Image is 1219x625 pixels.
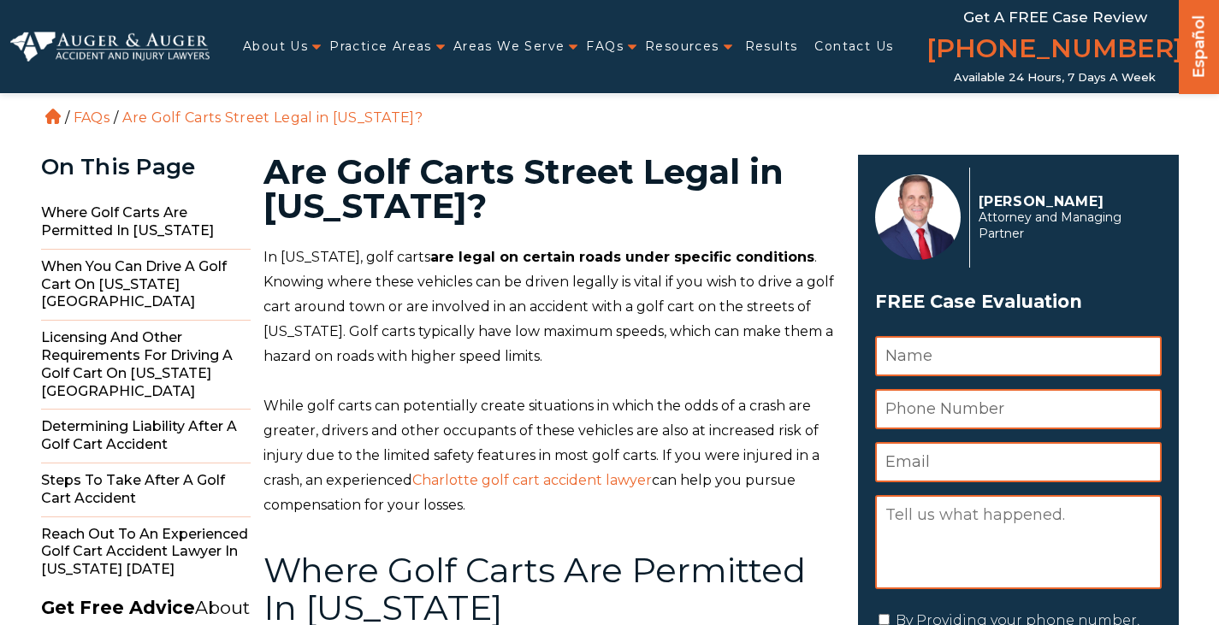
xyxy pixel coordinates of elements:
a: About Us [243,29,308,64]
span: When You Can Drive a Golf Cart on [US_STATE][GEOGRAPHIC_DATA] [41,250,251,321]
li: Are Golf Carts Street Legal in [US_STATE]? [118,109,427,126]
span: Steps to Take After a Golf Cart Accident [41,463,251,517]
span: While golf carts can potentially create situations in which the odds of a crash are greater, driv... [263,398,820,487]
a: [PHONE_NUMBER] [926,30,1183,71]
input: Phone Number [875,389,1162,429]
a: FAQs [74,109,109,126]
span: Available 24 Hours, 7 Days a Week [954,71,1156,85]
a: Areas We Serve [453,29,565,64]
a: Home [45,109,61,124]
img: Auger & Auger Accident and Injury Lawyers Logo [10,32,210,62]
strong: Get Free Advice [41,597,195,618]
span: FREE Case Evaluation [875,286,1162,318]
input: Email [875,442,1162,482]
span: Licensing and Other Requirements for Driving a Golf Cart on [US_STATE][GEOGRAPHIC_DATA] [41,321,251,410]
span: can help you pursue compensation for your losses. [263,472,796,513]
span: . Knowing where these vehicles can be driven legally is vital if you wish to drive a golf cart ar... [263,249,834,363]
img: Herbert Auger [875,174,961,260]
input: Name [875,336,1162,376]
div: On This Page [41,155,251,180]
span: Get a FREE Case Review [963,9,1147,26]
b: are legal on certain roads under specific conditions [430,249,814,265]
a: Practice Areas [329,29,432,64]
a: Results [745,29,798,64]
span: Where Golf Carts are Permitted in [US_STATE] [41,196,251,250]
a: Charlotte golf cart accident lawyer [412,472,652,488]
span: In [US_STATE], golf carts [263,249,430,265]
span: Attorney and Managing Partner [979,209,1152,242]
span: Reach Out to an Experienced Golf Cart Accident Lawyer in [US_STATE] [DATE] [41,517,251,587]
span: Determining Liability After a Golf Cart Accident [41,410,251,463]
p: [PERSON_NAME] [979,193,1152,209]
h1: Are Golf Carts Street Legal in [US_STATE]? [263,155,837,223]
a: Resources [645,29,719,64]
a: FAQs [586,29,624,64]
a: Contact Us [814,29,893,64]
